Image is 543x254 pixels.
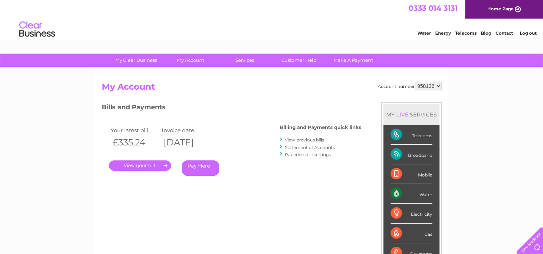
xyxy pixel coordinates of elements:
[391,125,432,145] div: Telecoms
[455,30,477,36] a: Telecoms
[215,54,274,67] a: Services
[109,160,171,171] a: .
[161,54,220,67] a: My Account
[103,4,441,35] div: Clear Business is a trading name of Verastar Limited (registered in [GEOGRAPHIC_DATA] No. 3667643...
[102,102,361,115] h3: Bills and Payments
[435,30,451,36] a: Energy
[109,125,160,135] td: Your latest bill
[391,164,432,184] div: Mobile
[391,184,432,204] div: Water
[519,30,536,36] a: Log out
[383,104,439,125] div: MY SERVICES
[391,204,432,223] div: Electricity
[102,82,442,95] h2: My Account
[270,54,328,67] a: Customer Help
[378,82,442,90] div: Account number
[285,145,335,150] a: Statement of Accounts
[496,30,513,36] a: Contact
[417,30,431,36] a: Water
[324,54,383,67] a: Make A Payment
[285,137,324,143] a: View previous bills
[395,111,410,118] div: LIVE
[481,30,491,36] a: Blog
[19,19,55,40] img: logo.png
[391,145,432,164] div: Broadband
[285,152,331,157] a: Paperless bill settings
[391,224,432,243] div: Gas
[109,135,160,150] th: £335.24
[107,54,166,67] a: My Clear Business
[160,135,211,150] th: [DATE]
[182,160,219,176] a: Pay Here
[160,125,211,135] td: Invoice date
[280,125,361,130] h4: Billing and Payments quick links
[408,4,458,13] a: 0333 014 3131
